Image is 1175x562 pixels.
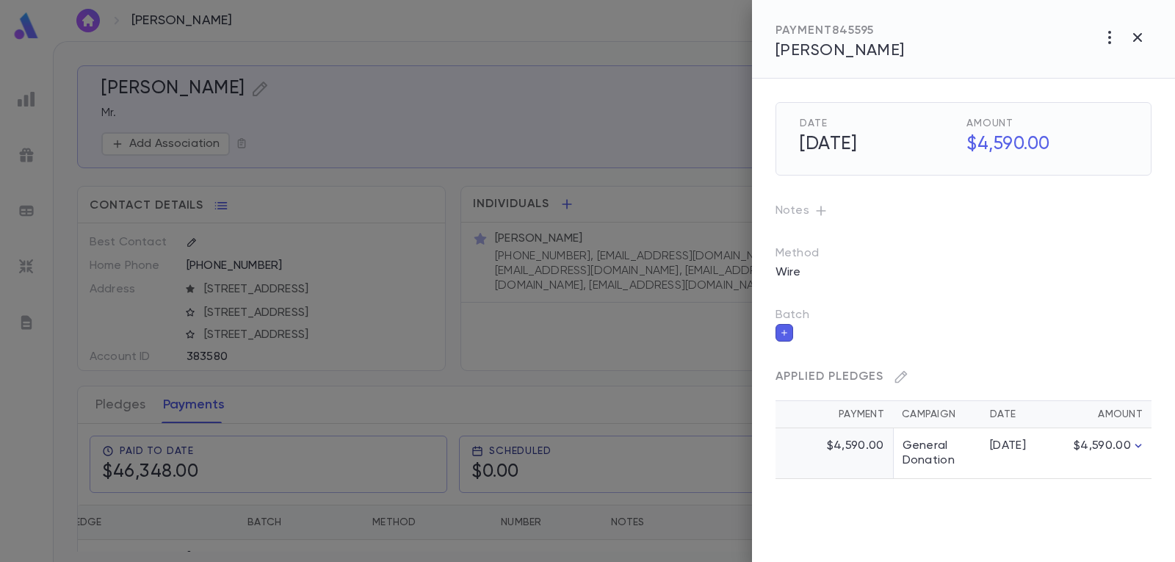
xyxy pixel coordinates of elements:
[775,371,883,383] span: Applied Pledges
[775,199,1151,223] p: Notes
[791,129,961,160] h5: [DATE]
[958,129,1127,160] h5: $4,590.00
[800,118,961,129] span: Date
[966,118,1127,129] span: Amount
[1055,401,1151,428] th: Amount
[1055,428,1151,479] td: $4,590.00
[990,439,1046,453] div: [DATE]
[767,261,810,284] p: Wire
[981,401,1055,428] th: Date
[775,428,893,479] td: $4,590.00
[893,401,981,428] th: Campaign
[775,401,893,428] th: Payment
[893,428,981,479] td: General Donation
[775,24,905,38] div: PAYMENT 845595
[775,308,1151,323] p: Batch
[775,43,905,59] span: [PERSON_NAME]
[775,246,849,261] p: Method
